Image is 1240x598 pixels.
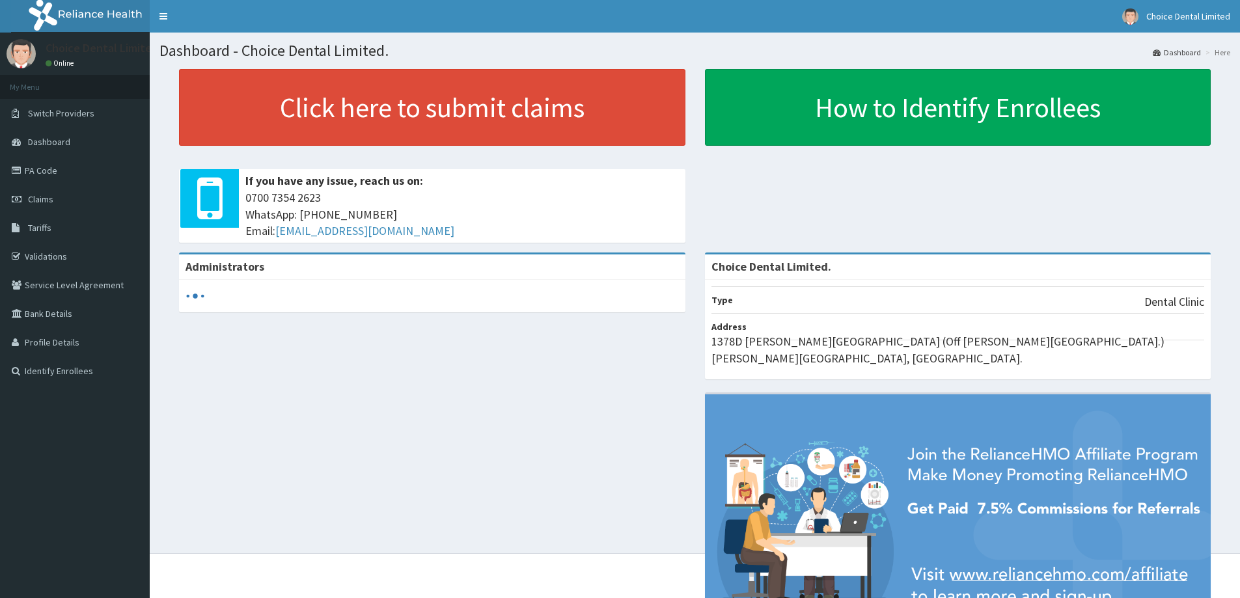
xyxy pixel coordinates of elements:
[275,223,454,238] a: [EMAIL_ADDRESS][DOMAIN_NAME]
[711,294,733,306] b: Type
[705,69,1211,146] a: How to Identify Enrollees
[245,173,423,188] b: If you have any issue, reach us on:
[28,193,53,205] span: Claims
[1202,47,1230,58] li: Here
[1153,47,1201,58] a: Dashboard
[46,59,77,68] a: Online
[28,107,94,119] span: Switch Providers
[28,136,70,148] span: Dashboard
[245,189,679,239] span: 0700 7354 2623 WhatsApp: [PHONE_NUMBER] Email:
[179,69,685,146] a: Click here to submit claims
[711,333,1205,366] p: 1378D [PERSON_NAME][GEOGRAPHIC_DATA] (Off [PERSON_NAME][GEOGRAPHIC_DATA].) [PERSON_NAME][GEOGRAPH...
[1146,10,1230,22] span: Choice Dental Limited
[711,321,747,333] b: Address
[46,42,158,54] p: Choice Dental Limited
[7,39,36,68] img: User Image
[28,222,51,234] span: Tariffs
[1144,293,1204,310] p: Dental Clinic
[711,259,831,274] strong: Choice Dental Limited.
[1122,8,1138,25] img: User Image
[186,286,205,306] svg: audio-loading
[159,42,1230,59] h1: Dashboard - Choice Dental Limited.
[186,259,264,274] b: Administrators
